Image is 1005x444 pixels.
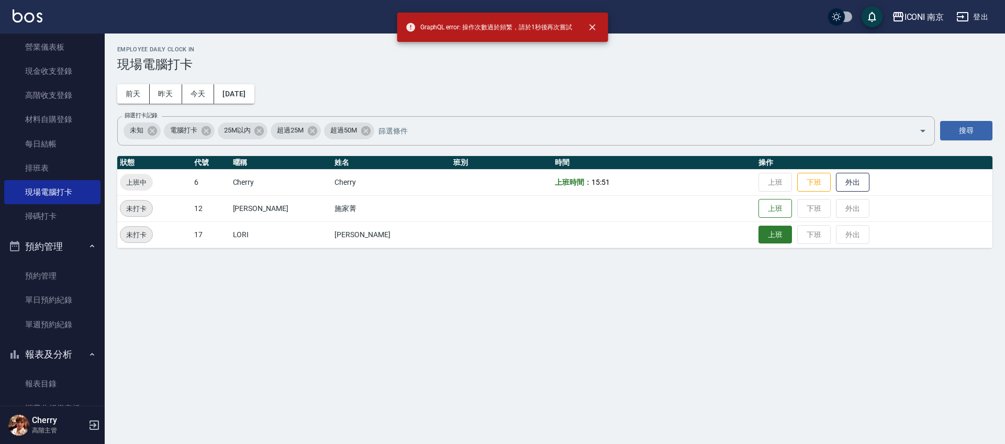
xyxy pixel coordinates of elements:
[8,415,29,436] img: Person
[124,123,161,139] div: 未知
[4,288,100,312] a: 單日預約紀錄
[4,83,100,107] a: 高階收支登錄
[324,123,374,139] div: 超過50M
[218,123,268,139] div: 25M以內
[4,341,100,368] button: 報表及分析
[580,16,604,39] button: close
[451,156,553,170] th: 班別
[4,132,100,156] a: 每日結帳
[214,84,254,104] button: [DATE]
[406,22,573,32] span: GraphQL error: 操作次數過於頻繁，請於1秒後再次嘗試
[218,125,257,136] span: 25M以內
[125,112,158,119] label: 篩選打卡記錄
[552,156,756,170] th: 時間
[230,221,332,248] td: LORI
[797,173,831,192] button: 下班
[332,195,450,221] td: 施家菁
[904,10,944,24] div: ICONI 南京
[230,169,332,195] td: Cherry
[4,204,100,228] a: 掃碼打卡
[836,173,869,192] button: 外出
[192,169,230,195] td: 6
[555,178,591,186] b: 上班時間：
[756,156,992,170] th: 操作
[591,178,610,186] span: 15:51
[120,203,152,214] span: 未打卡
[4,180,100,204] a: 現場電腦打卡
[120,229,152,240] span: 未打卡
[4,233,100,260] button: 預約管理
[376,121,901,140] input: 篩選條件
[120,177,153,188] span: 上班中
[332,169,450,195] td: Cherry
[117,156,192,170] th: 狀態
[862,6,883,27] button: save
[4,107,100,131] a: 材料自購登錄
[4,35,100,59] a: 營業儀表板
[32,415,85,426] h5: Cherry
[230,195,332,221] td: [PERSON_NAME]
[4,59,100,83] a: 現金收支登錄
[117,57,992,72] h3: 現場電腦打卡
[4,396,100,420] a: 消費分析儀表板
[271,125,310,136] span: 超過25M
[192,221,230,248] td: 17
[4,264,100,288] a: 預約管理
[271,123,321,139] div: 超過25M
[32,426,85,435] p: 高階主管
[914,123,931,139] button: Open
[117,84,150,104] button: 前天
[182,84,215,104] button: 今天
[940,121,992,140] button: 搜尋
[124,125,150,136] span: 未知
[13,9,42,23] img: Logo
[888,6,948,28] button: ICONI 南京
[164,123,215,139] div: 電腦打卡
[117,46,992,53] h2: Employee Daily Clock In
[332,156,450,170] th: 姓名
[150,84,182,104] button: 昨天
[4,372,100,396] a: 報表目錄
[164,125,204,136] span: 電腦打卡
[192,156,230,170] th: 代號
[230,156,332,170] th: 暱稱
[332,221,450,248] td: [PERSON_NAME]
[758,226,792,244] button: 上班
[4,156,100,180] a: 排班表
[324,125,363,136] span: 超過50M
[952,7,992,27] button: 登出
[192,195,230,221] td: 12
[758,199,792,218] button: 上班
[4,313,100,337] a: 單週預約紀錄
